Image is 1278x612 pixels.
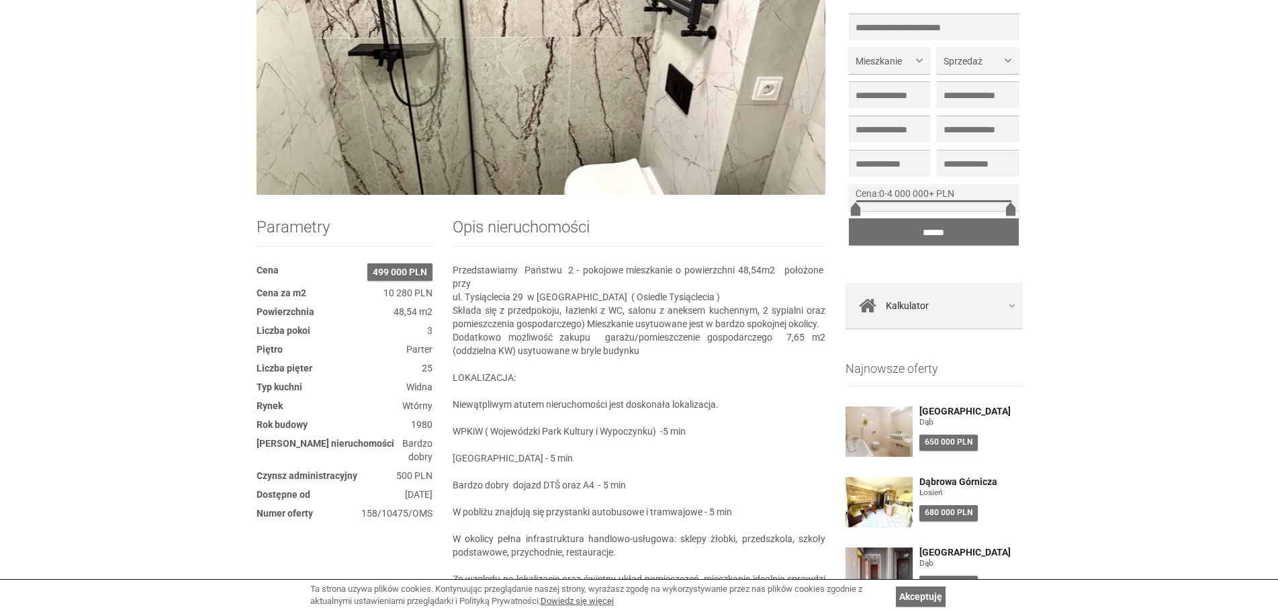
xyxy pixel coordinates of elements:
dt: Numer oferty [257,507,313,520]
figure: Dąb [919,417,1022,428]
a: [GEOGRAPHIC_DATA] [919,548,1022,558]
button: Sprzedaż [937,47,1018,74]
dd: 25 [257,361,432,375]
dt: Cena [257,263,279,277]
a: [GEOGRAPHIC_DATA] [919,406,1022,417]
dd: 1980 [257,418,432,431]
a: Dowiedz się więcej [541,596,614,606]
dd: 158/10475/OMS [257,507,432,520]
dd: 3 [257,324,432,337]
div: 680 000 PLN [919,505,978,521]
span: 4 000 000+ PLN [887,188,954,199]
h2: Opis nieruchomości [453,218,825,247]
dd: Wtórny [257,399,432,412]
a: Dąbrowa Górnicza [919,477,1022,487]
dd: Parter [257,343,432,356]
dt: Liczba pięter [257,361,312,375]
dt: Rok budowy [257,418,308,431]
dd: 10 280 PLN [257,286,432,300]
span: Sprzedaż [944,54,1001,68]
div: - [849,184,1019,211]
span: 499 000 PLN [367,263,432,281]
span: Cena: [856,188,879,199]
div: 379 000 PLN [919,576,978,591]
dd: Bardzo dobry [257,437,432,464]
figure: Łosień [919,487,1022,498]
dd: Widna [257,380,432,394]
dd: 48,54 m2 [257,305,432,318]
span: Kalkulator [886,296,929,315]
dt: Typ kuchni [257,380,302,394]
dt: Dostępne od [257,488,310,501]
dt: Powierzchnia [257,305,314,318]
dt: Czynsz administracyjny [257,469,357,482]
dt: Rynek [257,399,283,412]
dt: Liczba pokoi [257,324,310,337]
dt: [PERSON_NAME] nieruchomości [257,437,394,450]
dt: Piętro [257,343,283,356]
span: 0 [879,188,884,199]
div: Ta strona używa plików cookies. Kontynuując przeglądanie naszej strony, wyrażasz zgodę na wykorzy... [310,583,889,608]
h2: Parametry [257,218,432,247]
h3: Najnowsze oferty [846,362,1022,386]
figure: Dąb [919,558,1022,569]
dd: [DATE] [257,488,432,501]
dt: Cena za m2 [257,286,306,300]
span: Mieszkanie [856,54,913,68]
button: Mieszkanie [849,47,930,74]
div: 650 000 PLN [919,435,978,450]
a: Akceptuję [896,586,946,607]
